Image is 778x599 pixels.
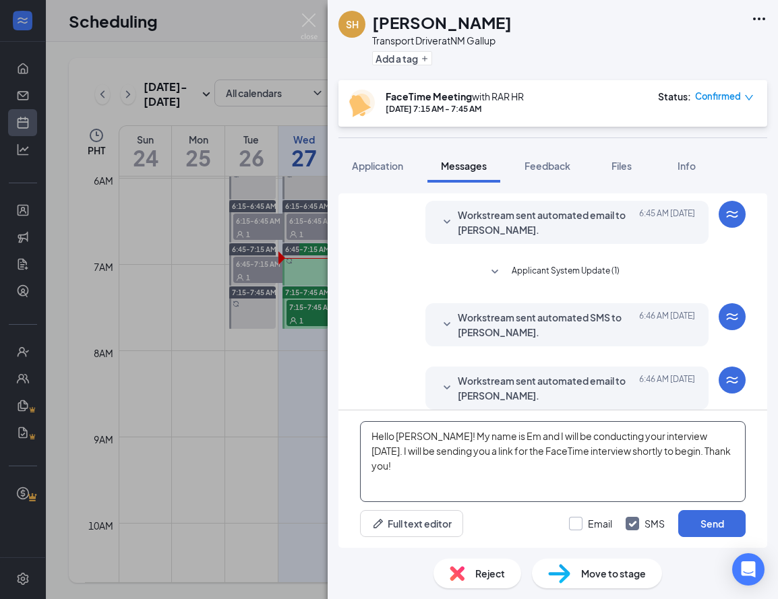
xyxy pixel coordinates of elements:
div: Open Intercom Messenger [732,553,765,586]
div: [DATE] 7:15 AM - 7:45 AM [386,103,524,115]
span: Feedback [525,160,570,172]
svg: SmallChevronDown [439,214,455,230]
svg: SmallChevronDown [439,380,455,396]
span: Info [678,160,696,172]
span: [DATE] 6:45 AM [639,208,695,237]
svg: Ellipses [751,11,767,27]
button: Full text editorPen [360,510,463,537]
span: Application [352,160,403,172]
span: [DATE] 6:46 AM [639,373,695,403]
textarea: Hello [PERSON_NAME]! My name is Em and I will be conducting your interview [DATE]. I will be send... [360,421,746,502]
svg: Pen [371,517,385,530]
h1: [PERSON_NAME] [372,11,512,34]
span: Messages [441,160,487,172]
b: FaceTime Meeting [386,90,472,102]
span: Reject [475,566,505,581]
div: SH [346,18,359,31]
button: Send [678,510,746,537]
span: Workstream sent automated email to [PERSON_NAME]. [458,208,634,237]
span: Workstream sent automated SMS to [PERSON_NAME]. [458,310,634,340]
svg: Plus [421,55,429,63]
span: Confirmed [695,90,741,103]
svg: WorkstreamLogo [724,372,740,388]
button: SmallChevronDownApplicant System Update (1) [487,264,620,280]
span: down [744,93,754,102]
svg: WorkstreamLogo [724,309,740,325]
svg: SmallChevronDown [487,264,503,280]
button: PlusAdd a tag [372,51,432,65]
div: Transport Driver at NM Gallup [372,34,512,47]
span: [DATE] 6:46 AM [639,310,695,340]
span: Applicant System Update (1) [512,264,620,280]
svg: WorkstreamLogo [724,206,740,222]
div: with RAR HR [386,90,524,103]
span: Workstream sent automated email to [PERSON_NAME]. [458,373,634,403]
span: Files [611,160,632,172]
div: Status : [658,90,691,103]
svg: SmallChevronDown [439,317,455,333]
span: Move to stage [581,566,646,581]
